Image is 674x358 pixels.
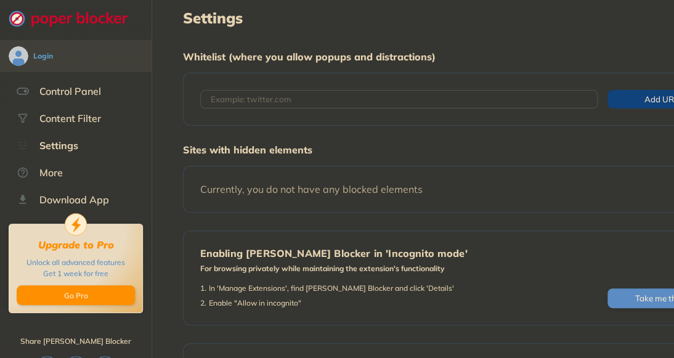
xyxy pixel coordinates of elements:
[65,213,87,235] img: upgrade-to-pro.svg
[17,285,135,305] button: Go Pro
[9,10,141,27] img: logo-webpage.svg
[17,85,29,97] img: features.svg
[39,139,78,152] div: Settings
[39,112,101,124] div: Content Filter
[33,51,53,61] div: Login
[200,298,206,308] div: 2 .
[200,248,468,259] div: Enabling [PERSON_NAME] Blocker in 'Incognito mode'
[17,112,29,124] img: social.svg
[17,139,29,152] img: settings-selected.svg
[39,85,101,97] div: Control Panel
[17,166,29,179] img: about.svg
[9,46,28,66] img: avatar.svg
[200,264,468,274] div: For browsing privately while maintaining the extension's functionality
[200,283,206,293] div: 1 .
[20,336,131,346] div: Share [PERSON_NAME] Blocker
[38,239,114,251] div: Upgrade to Pro
[39,166,63,179] div: More
[39,193,109,206] div: Download App
[209,298,301,308] div: Enable "Allow in incognito"
[26,257,125,268] div: Unlock all advanced features
[17,193,29,206] img: download-app.svg
[200,90,598,108] input: Example: twitter.com
[209,283,454,293] div: In 'Manage Extensions', find [PERSON_NAME] Blocker and click 'Details'
[43,268,108,279] div: Get 1 week for free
